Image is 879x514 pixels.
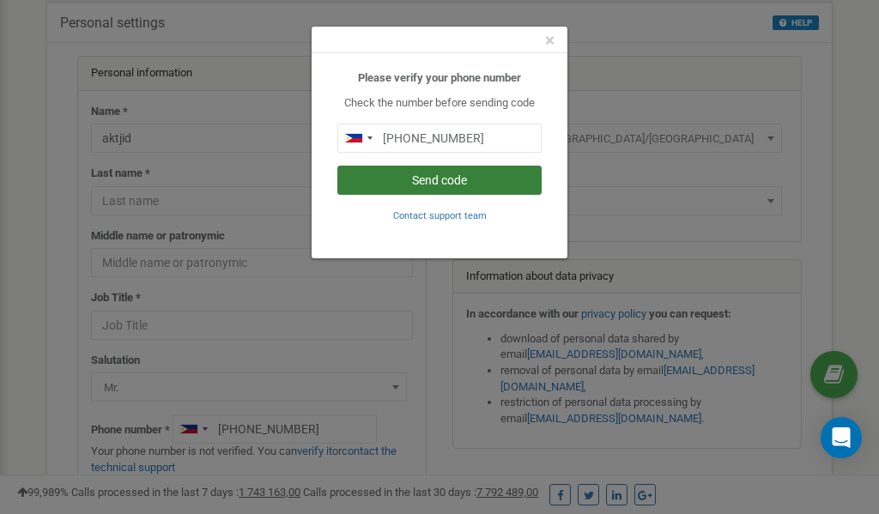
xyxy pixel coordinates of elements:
[545,30,555,51] span: ×
[338,124,378,152] div: Telephone country code
[337,124,542,153] input: 0905 123 4567
[358,71,521,84] b: Please verify your phone number
[337,95,542,112] p: Check the number before sending code
[337,166,542,195] button: Send code
[393,209,487,221] a: Contact support team
[545,32,555,50] button: Close
[821,417,862,458] div: Open Intercom Messenger
[393,210,487,221] small: Contact support team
